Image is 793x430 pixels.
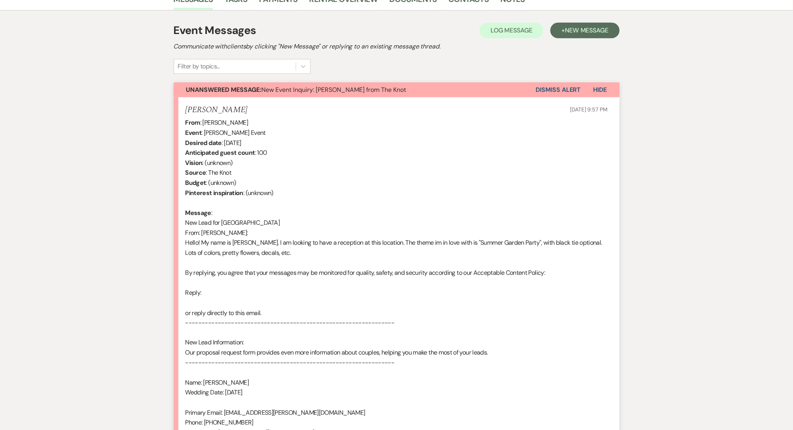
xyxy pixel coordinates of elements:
b: Pinterest inspiration [185,189,244,197]
span: New Message [565,26,608,34]
h5: [PERSON_NAME] [185,105,248,115]
h2: Communicate with clients by clicking "New Message" or replying to an existing message thread. [174,42,620,51]
b: Message [185,209,212,217]
strong: Unanswered Message: [186,86,262,94]
span: Log Message [491,26,532,34]
b: Anticipated guest count [185,149,255,157]
div: Filter by topics... [178,62,220,71]
button: Hide [581,82,620,97]
b: Source [185,168,206,177]
span: Hide [593,86,607,94]
b: Event [185,129,202,137]
b: Budget [185,179,206,187]
b: Vision [185,159,203,167]
span: [DATE] 9:57 PM [570,106,608,113]
button: Unanswered Message:New Event Inquiry: [PERSON_NAME] from The Knot [174,82,536,97]
button: +New Message [550,23,619,38]
button: Log Message [480,23,543,38]
b: Desired date [185,139,222,147]
h1: Event Messages [174,22,256,39]
button: Dismiss Alert [536,82,581,97]
span: New Event Inquiry: [PERSON_NAME] from The Knot [186,86,406,94]
b: From [185,118,200,127]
